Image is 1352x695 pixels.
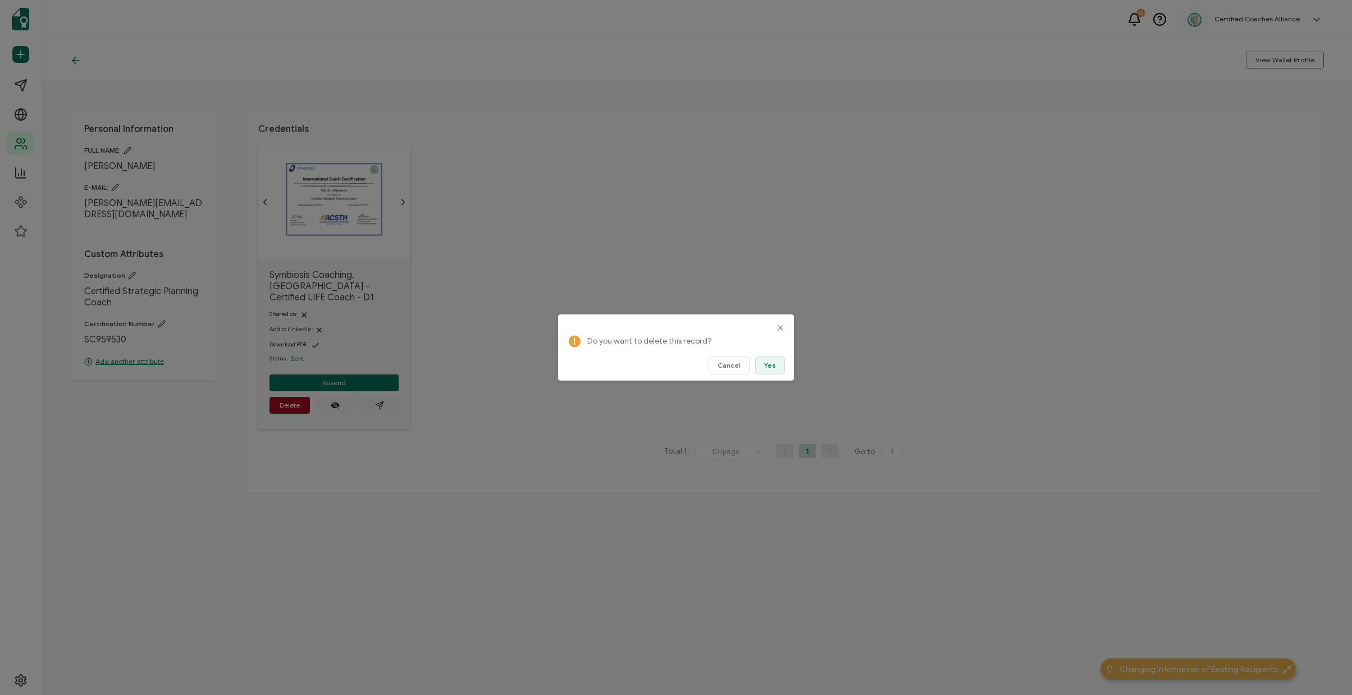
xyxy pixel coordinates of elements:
button: Close [776,323,785,332]
span: Cancel [718,362,741,369]
button: Yes [755,356,785,374]
p: Do you want to delete this record? [587,335,778,348]
button: Cancel [709,356,750,374]
span: Yes [764,362,776,369]
iframe: Chat Widget [1296,641,1352,695]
